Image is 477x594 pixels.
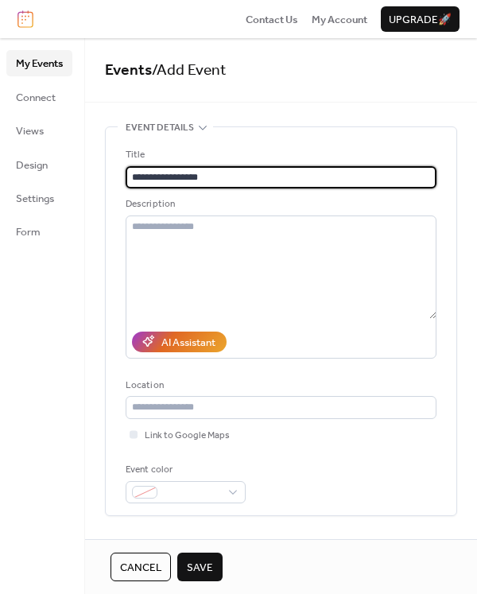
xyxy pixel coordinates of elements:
span: Date and time [126,535,193,551]
div: AI Assistant [161,335,215,351]
div: Location [126,378,433,394]
a: Form [6,219,72,244]
a: My Events [6,50,72,76]
span: Settings [16,191,54,207]
a: Connect [6,84,72,110]
div: Description [126,196,433,212]
span: Save [187,560,213,576]
a: Events [105,56,152,85]
a: Contact Us [246,11,298,27]
span: Form [16,224,41,240]
span: Design [16,157,48,173]
a: Views [6,118,72,143]
a: Settings [6,185,72,211]
img: logo [17,10,33,28]
span: Cancel [120,560,161,576]
span: / Add Event [152,56,227,85]
span: Event details [126,120,194,136]
div: Event color [126,462,242,478]
button: Upgrade🚀 [381,6,460,32]
span: Connect [16,90,56,106]
a: My Account [312,11,367,27]
div: Title [126,147,433,163]
span: My Events [16,56,63,72]
button: Save [177,553,223,581]
button: AI Assistant [132,332,227,352]
a: Design [6,152,72,177]
span: My Account [312,12,367,28]
span: Link to Google Maps [145,428,230,444]
span: Views [16,123,44,139]
span: Contact Us [246,12,298,28]
button: Cancel [111,553,171,581]
span: Upgrade 🚀 [389,12,452,28]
